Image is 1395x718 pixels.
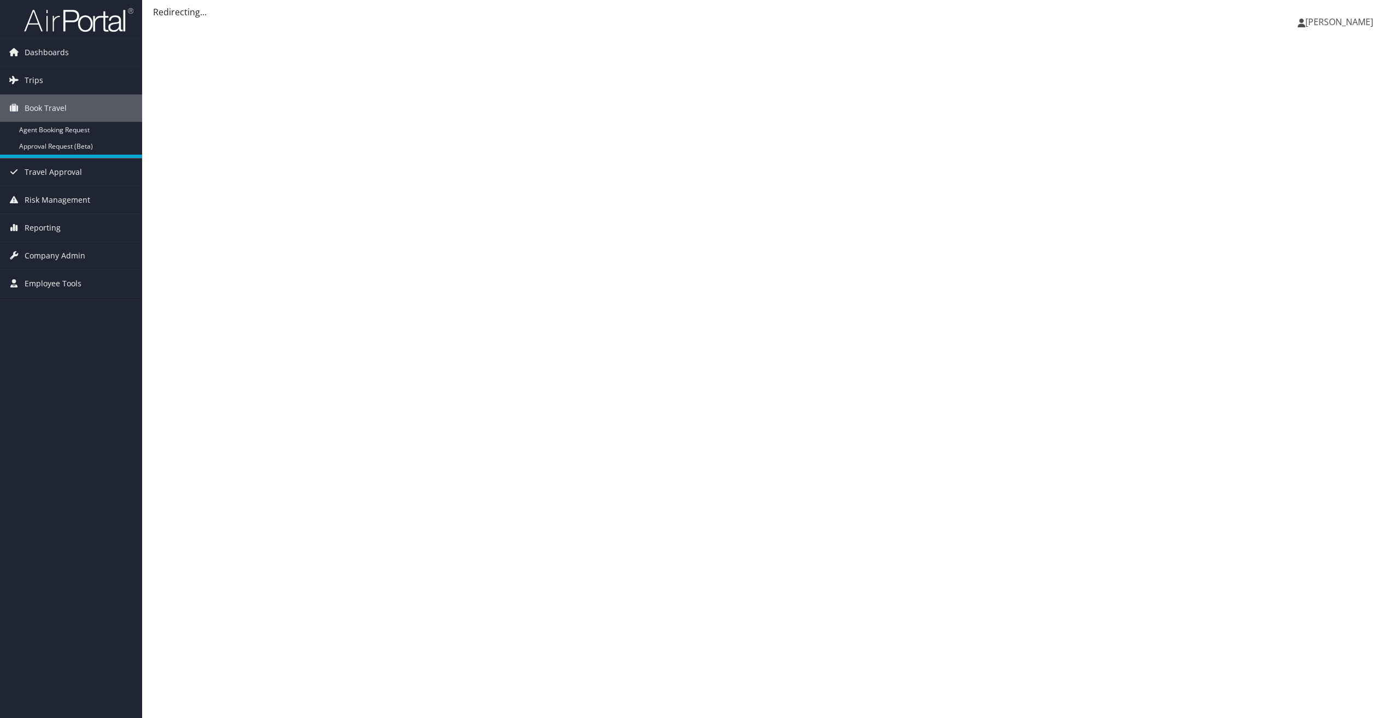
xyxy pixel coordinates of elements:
img: airportal-logo.png [24,7,133,33]
span: Reporting [25,214,61,242]
span: [PERSON_NAME] [1305,16,1373,28]
a: [PERSON_NAME] [1298,5,1384,38]
span: Trips [25,67,43,94]
div: Redirecting... [153,5,1384,19]
span: Company Admin [25,242,85,269]
span: Book Travel [25,95,67,122]
span: Dashboards [25,39,69,66]
span: Employee Tools [25,270,81,297]
span: Risk Management [25,186,90,214]
span: Travel Approval [25,158,82,186]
